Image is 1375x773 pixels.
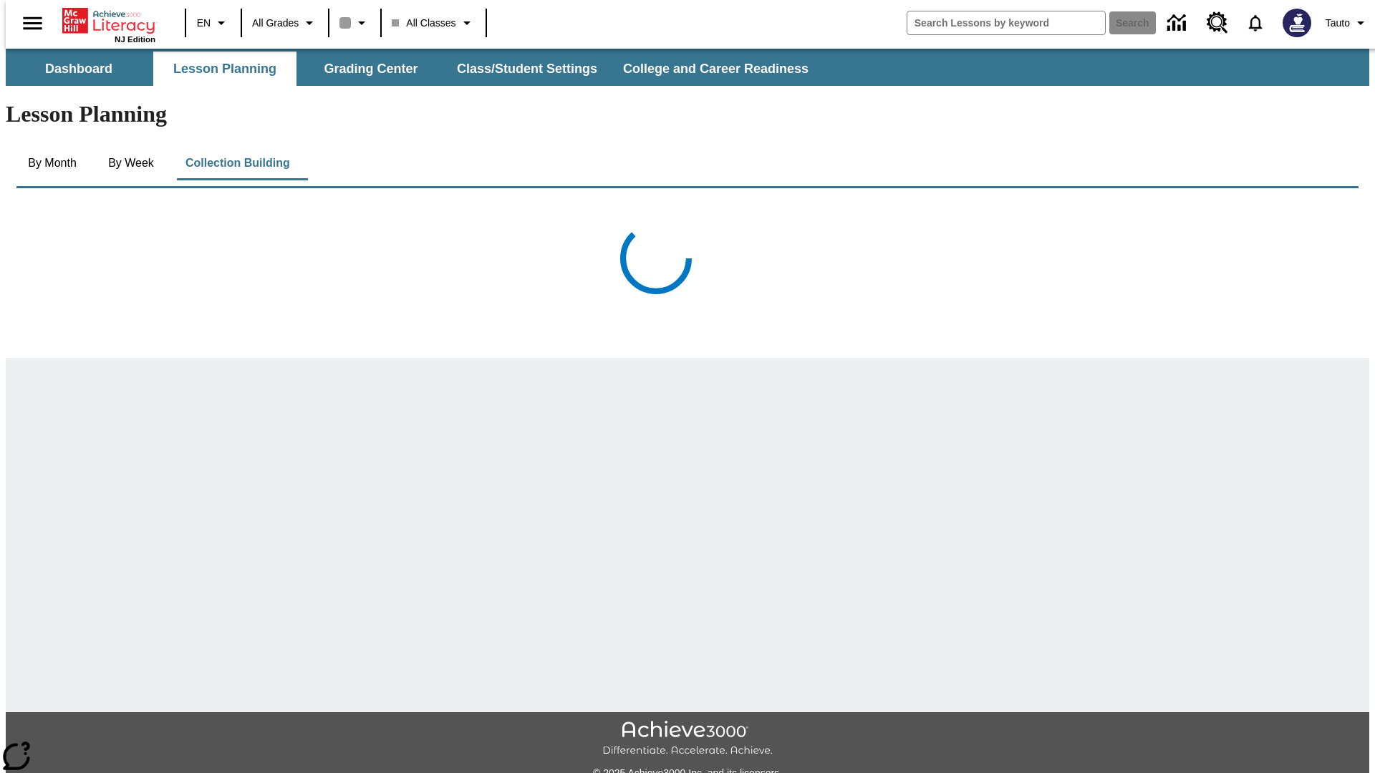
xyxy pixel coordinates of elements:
[1237,4,1274,42] a: Notifications
[62,5,155,44] div: Home
[153,52,296,86] button: Lesson Planning
[6,101,1369,127] h1: Lesson Planning
[602,721,773,757] img: Achieve3000 Differentiate Accelerate Achieve
[1320,10,1375,36] button: Profile/Settings
[907,11,1105,34] input: search field
[6,52,821,86] div: SubNavbar
[392,16,455,31] span: All Classes
[445,52,609,86] button: Class/Student Settings
[95,146,167,180] button: By Week
[190,10,236,36] button: Language: EN, Select a language
[1159,4,1198,43] a: Data Center
[1274,4,1320,42] button: Select a new avatar
[612,52,820,86] button: College and Career Readiness
[115,35,155,44] span: NJ Edition
[1326,16,1350,31] span: Tauto
[16,146,88,180] button: By Month
[299,52,443,86] button: Grading Center
[1198,4,1237,42] a: Resource Center, Will open in new tab
[62,6,155,35] a: Home
[386,10,481,36] button: Class: All Classes, Select your class
[252,16,299,31] span: All Grades
[6,49,1369,86] div: SubNavbar
[246,10,324,36] button: Grade: All Grades, Select a grade
[1283,9,1311,37] img: Avatar
[197,16,211,31] span: EN
[11,2,54,44] button: Open side menu
[174,146,301,180] button: Collection Building
[7,52,150,86] button: Dashboard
